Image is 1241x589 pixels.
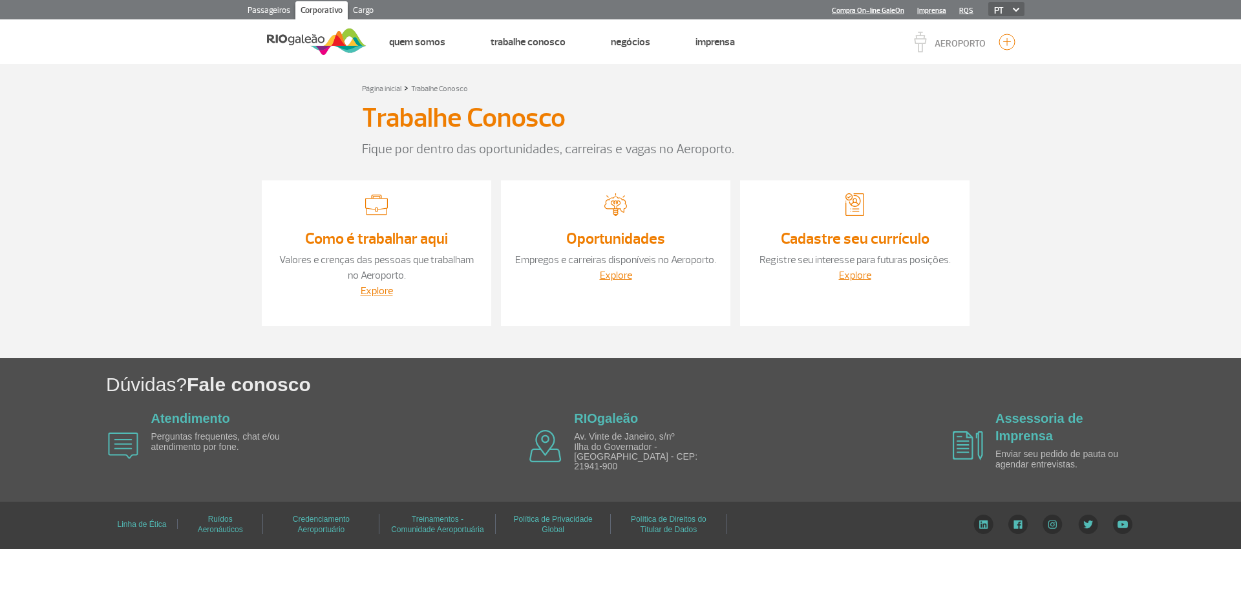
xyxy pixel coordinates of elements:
a: Linha de Ética [117,515,166,533]
a: Treinamentos - Comunidade Aeroportuária [391,510,483,538]
img: Facebook [1008,515,1028,534]
a: Quem Somos [389,36,445,48]
a: Política de Direitos do Titular de Dados [631,510,706,538]
h1: Dúvidas? [106,371,1241,398]
a: Valores e crenças das pessoas que trabalham no Aeroporto. [279,253,474,282]
img: Instagram [1043,515,1063,534]
a: Empregos e carreiras disponíveis no Aeroporto. [515,253,716,266]
p: Perguntas frequentes, chat e/ou atendimento por fone. [151,432,300,452]
a: Ruídos Aeronáuticos [198,510,243,538]
img: airplane icon [529,430,562,462]
a: Imprensa [695,36,735,48]
a: Explore [361,284,393,297]
a: RIOgaleão [574,411,638,425]
a: Explore [839,269,871,282]
a: Oportunidades [566,229,665,248]
p: Av. Vinte de Janeiro, s/nº Ilha do Governador - [GEOGRAPHIC_DATA] - CEP: 21941-900 [574,432,723,472]
a: > [404,80,408,95]
img: LinkedIn [973,515,993,534]
p: AEROPORTO [935,39,986,48]
a: Política de Privacidade Global [514,510,593,538]
img: airplane icon [953,431,983,460]
img: YouTube [1113,515,1132,534]
a: RQS [959,6,973,15]
a: Trabalhe Conosco [411,84,468,94]
a: Cadastre seu currículo [781,229,929,248]
img: Twitter [1078,515,1098,534]
p: Fique por dentro das oportunidades, carreiras e vagas no Aeroporto. [362,140,879,159]
a: Passageiros [242,1,295,22]
a: Registre seu interesse para futuras posições. [759,253,951,266]
a: Cargo [348,1,379,22]
a: Página inicial [362,84,401,94]
a: Compra On-line GaleOn [832,6,904,15]
a: Como é trabalhar aqui [305,229,448,248]
p: Enviar seu pedido de pauta ou agendar entrevistas. [995,449,1144,469]
a: Trabalhe Conosco [491,36,566,48]
span: Fale conosco [187,374,311,395]
a: Corporativo [295,1,348,22]
a: Atendimento [151,411,230,425]
a: Assessoria de Imprensa [995,411,1083,443]
img: airplane icon [108,433,138,459]
a: Explore [600,269,632,282]
a: Credenciamento Aeroportuário [293,510,350,538]
h3: Trabalhe Conosco [362,102,566,134]
a: Negócios [611,36,650,48]
a: Imprensa [917,6,946,15]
